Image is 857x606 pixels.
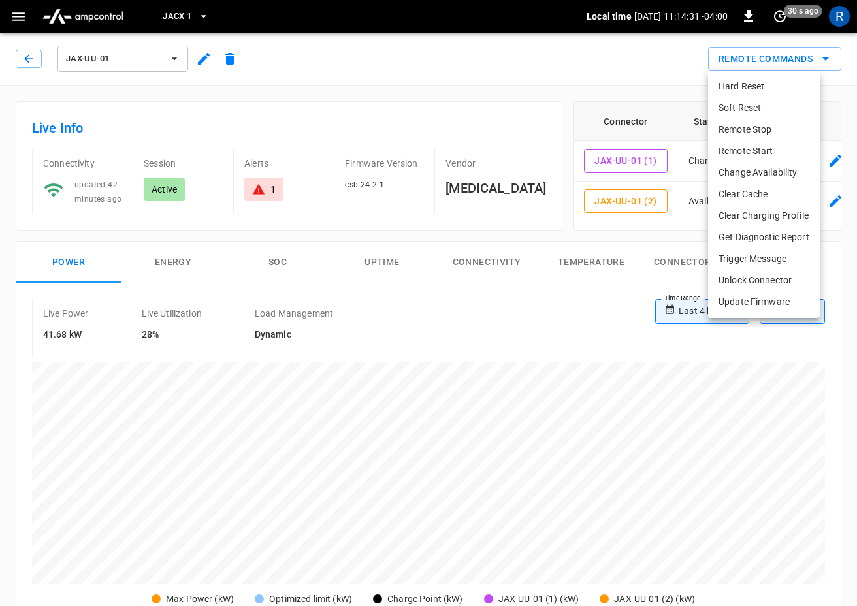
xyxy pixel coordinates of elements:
li: Remote Stop [708,119,820,140]
li: Clear Charging Profile [708,205,820,227]
li: Trigger Message [708,248,820,270]
li: Update Firmware [708,291,820,313]
li: Clear Cache [708,183,820,205]
li: Remote Start [708,140,820,162]
li: Change Availability [708,162,820,183]
li: Get Diagnostic Report [708,227,820,248]
li: Soft Reset [708,97,820,119]
li: Hard Reset [708,76,820,97]
li: Unlock Connector [708,270,820,291]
